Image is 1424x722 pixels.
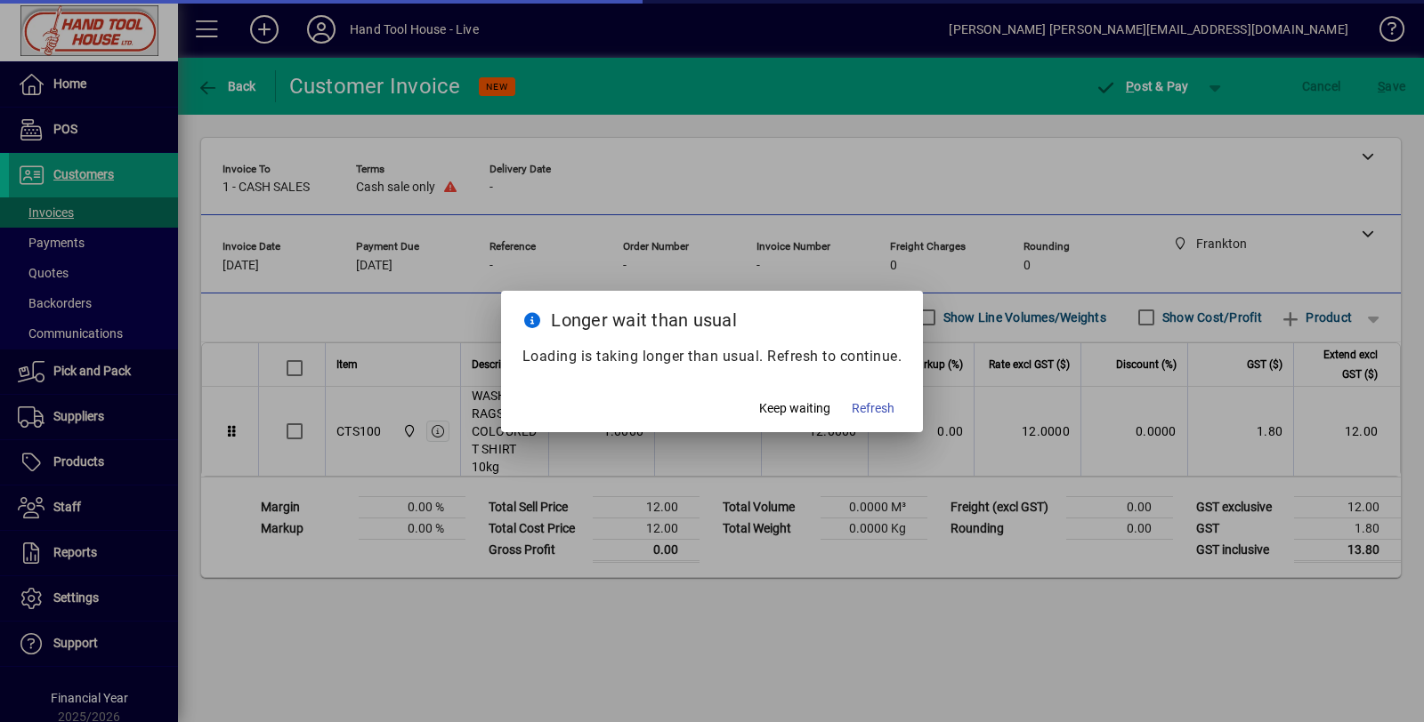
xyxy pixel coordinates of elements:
button: Refresh [845,393,902,425]
button: Keep waiting [752,393,837,425]
p: Loading is taking longer than usual. Refresh to continue. [522,346,902,367]
span: Refresh [852,399,894,418]
span: Keep waiting [759,399,830,418]
span: Longer wait than usual [551,309,737,331]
